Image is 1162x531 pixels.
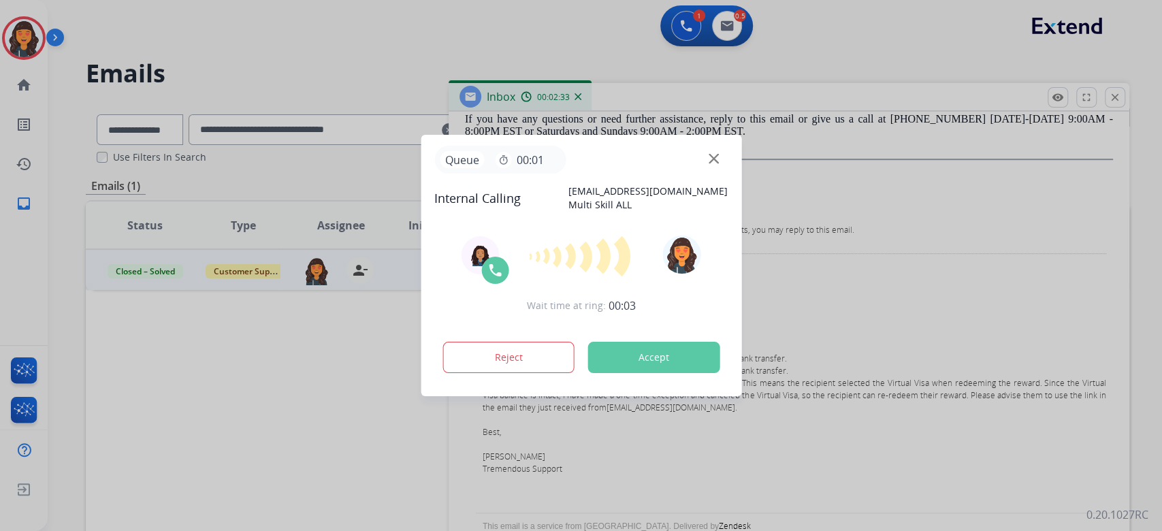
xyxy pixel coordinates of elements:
[568,184,728,198] p: [EMAIL_ADDRESS][DOMAIN_NAME]
[440,151,484,168] p: Queue
[609,297,636,314] span: 00:03
[434,189,521,208] span: Internal Calling
[517,152,544,168] span: 00:01
[1086,506,1148,523] p: 0.20.1027RC
[568,198,728,212] p: Multi Skill ALL
[498,155,509,165] mat-icon: timer
[663,236,701,274] img: avatar
[587,342,720,373] button: Accept
[442,342,575,373] button: Reject
[469,244,491,266] img: agent-avatar
[487,262,503,278] img: call-icon
[709,154,719,164] img: close-button
[527,299,606,312] span: Wait time at ring:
